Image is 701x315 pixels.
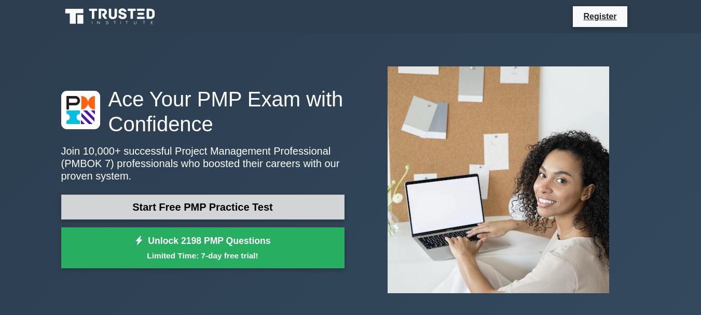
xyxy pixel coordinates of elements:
[61,195,345,220] a: Start Free PMP Practice Test
[61,145,345,182] p: Join 10,000+ successful Project Management Professional (PMBOK 7) professionals who boosted their...
[61,87,345,136] h1: Ace Your PMP Exam with Confidence
[74,250,332,262] small: Limited Time: 7-day free trial!
[577,10,623,23] a: Register
[61,227,345,269] a: Unlock 2198 PMP QuestionsLimited Time: 7-day free trial!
